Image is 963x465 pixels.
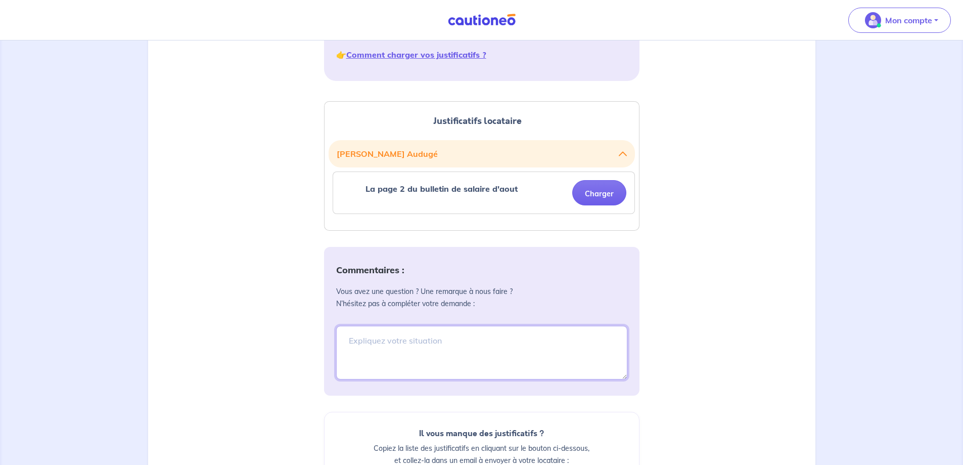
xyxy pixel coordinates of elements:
[848,8,951,33] button: illu_account_valid_menu.svgMon compte
[865,12,881,28] img: illu_account_valid_menu.svg
[885,14,932,26] p: Mon compte
[336,285,627,310] p: Vous avez une question ? Une remarque à nous faire ? N’hésitez pas à compléter votre demande :
[346,50,486,60] a: Comment charger vos justificatifs ?
[365,184,518,194] strong: La page 2 du bulletin de salaire d'aout
[444,14,520,26] img: Cautioneo
[337,144,627,163] button: [PERSON_NAME] Audugé
[336,264,404,276] strong: Commentaires :
[433,114,522,128] span: Justificatifs locataire
[572,180,626,205] button: Charger
[333,172,635,214] div: categoryName: la-page-2-du-bulletin-de-salaire-daout, userCategory: cdi
[336,49,627,61] p: 👉
[337,429,627,438] h6: Il vous manque des justificatifs ?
